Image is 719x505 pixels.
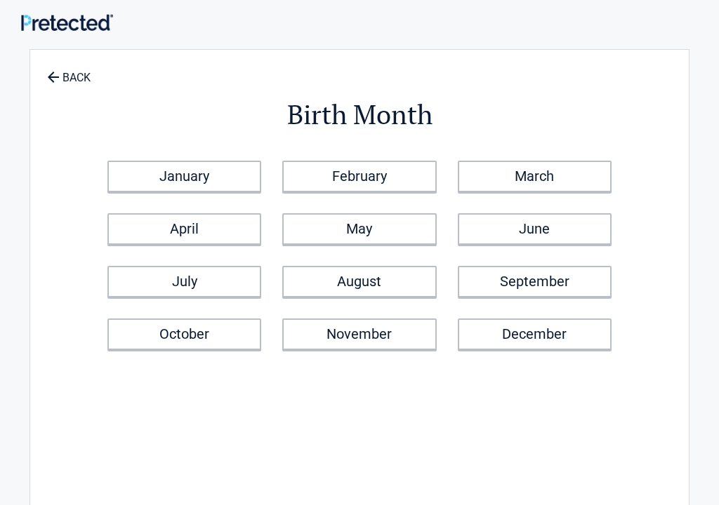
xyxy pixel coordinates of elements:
a: April [107,213,261,245]
h2: Birth Month [107,97,612,133]
a: May [282,213,436,245]
a: June [458,213,612,245]
a: December [458,318,612,350]
a: March [458,161,612,192]
a: November [282,318,436,350]
a: October [107,318,261,350]
a: February [282,161,436,192]
a: July [107,266,261,297]
a: September [458,266,612,297]
a: BACK [44,59,93,83]
a: January [107,161,261,192]
a: August [282,266,436,297]
img: Main Logo [21,14,113,31]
